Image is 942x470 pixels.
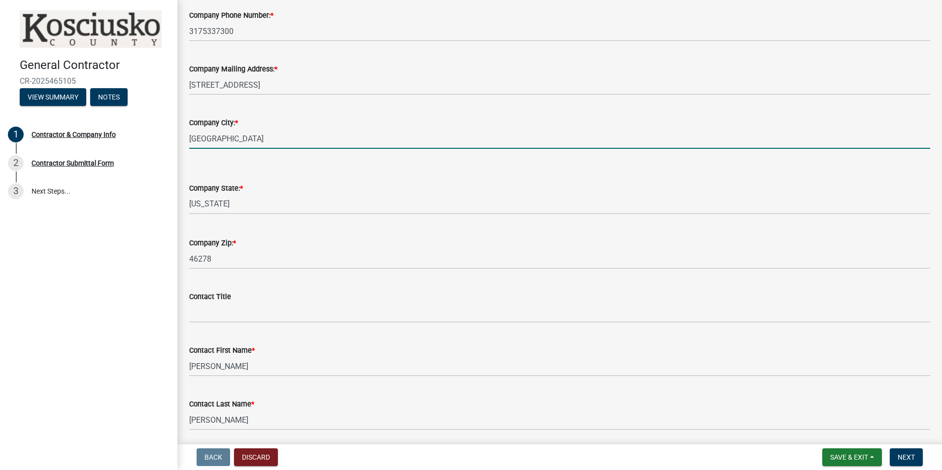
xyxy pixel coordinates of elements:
button: Next [890,448,923,466]
span: Save & Exit [830,453,868,461]
button: Save & Exit [822,448,882,466]
label: Company Phone Number: [189,12,273,19]
label: Company Zip: [189,240,236,247]
div: 3 [8,183,24,199]
div: 2 [8,155,24,171]
div: Contractor & Company Info [32,131,116,138]
label: Company Mailing Address: [189,66,277,73]
span: CR-2025465105 [20,76,158,86]
div: Contractor Submittal Form [32,160,114,167]
button: Back [197,448,230,466]
span: Next [898,453,915,461]
label: Company City: [189,120,238,127]
label: Company State: [189,185,243,192]
wm-modal-confirm: Summary [20,94,86,101]
button: Notes [90,88,128,106]
h4: General Contractor [20,58,169,72]
label: Contact First Name [189,347,255,354]
label: Contact Last Name [189,401,254,408]
button: Discard [234,448,278,466]
button: View Summary [20,88,86,106]
div: 1 [8,127,24,142]
wm-modal-confirm: Notes [90,94,128,101]
img: Kosciusko County, Indiana [20,10,162,48]
label: Contact Title [189,294,231,301]
span: Back [204,453,222,461]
